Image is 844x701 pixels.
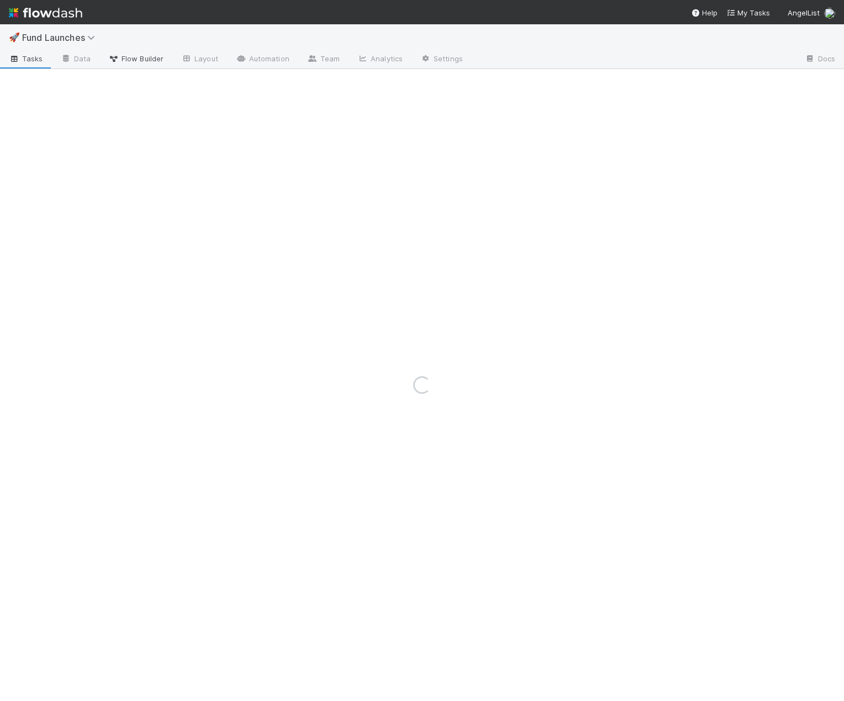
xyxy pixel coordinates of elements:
span: 🚀 [9,33,20,42]
span: Flow Builder [108,53,163,64]
img: avatar_b18de8e2-1483-4e81-aa60-0a3d21592880.png [824,8,835,19]
a: Docs [796,51,844,68]
a: Team [298,51,349,68]
div: Help [691,7,718,18]
a: Data [52,51,99,68]
a: Analytics [349,51,412,68]
span: Tasks [9,53,43,64]
a: Flow Builder [99,51,172,68]
img: logo-inverted-e16ddd16eac7371096b0.svg [9,3,82,22]
span: Fund Launches [22,32,101,43]
span: AngelList [788,8,820,17]
a: Layout [172,51,227,68]
a: Automation [227,51,298,68]
span: My Tasks [726,8,770,17]
a: My Tasks [726,7,770,18]
a: Settings [412,51,472,68]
